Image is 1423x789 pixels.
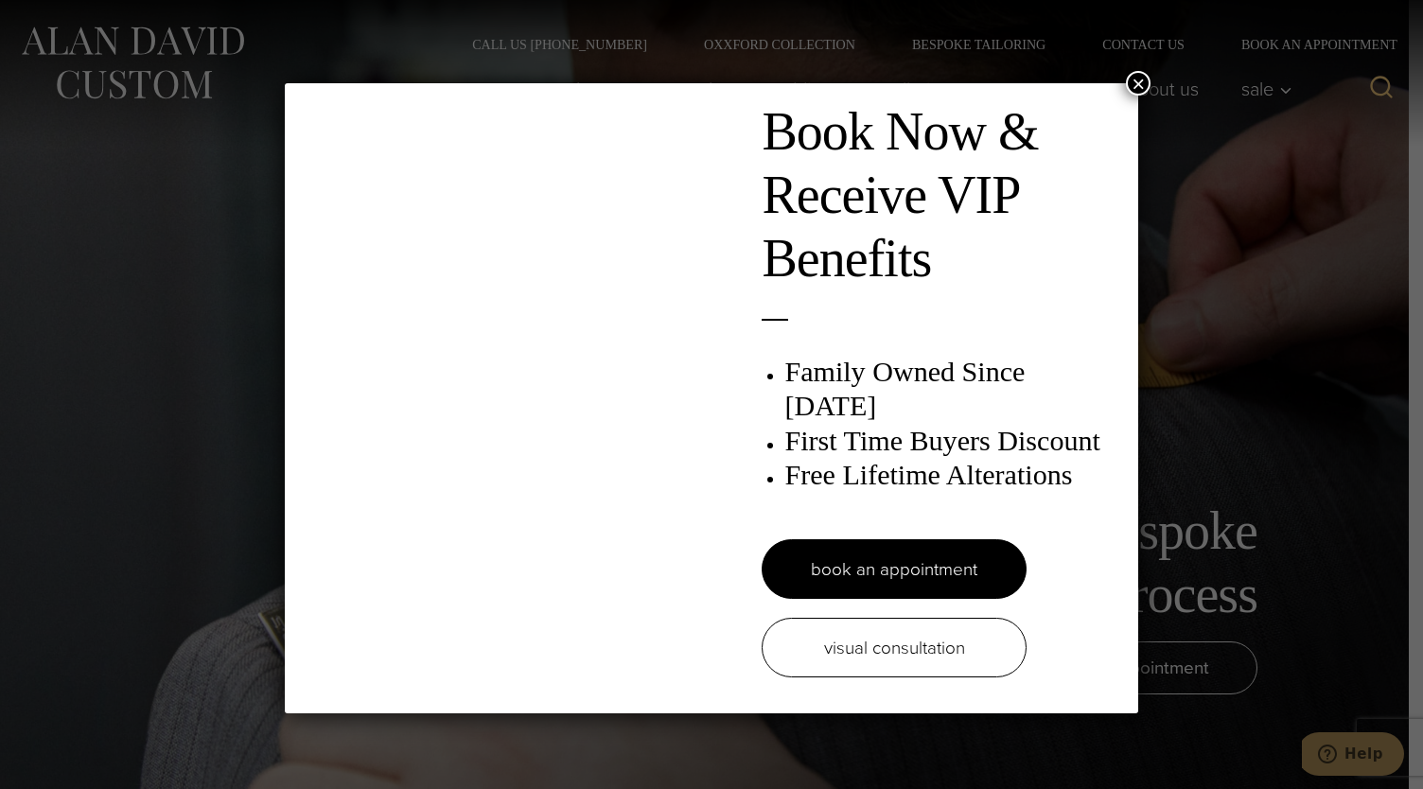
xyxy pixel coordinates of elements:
a: visual consultation [762,618,1027,677]
h3: Family Owned Since [DATE] [784,355,1119,423]
h2: Book Now & Receive VIP Benefits [762,100,1119,291]
a: book an appointment [762,539,1027,599]
button: Close [1126,71,1151,96]
h3: Free Lifetime Alterations [784,458,1119,492]
span: Help [43,13,81,30]
h3: First Time Buyers Discount [784,424,1119,458]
